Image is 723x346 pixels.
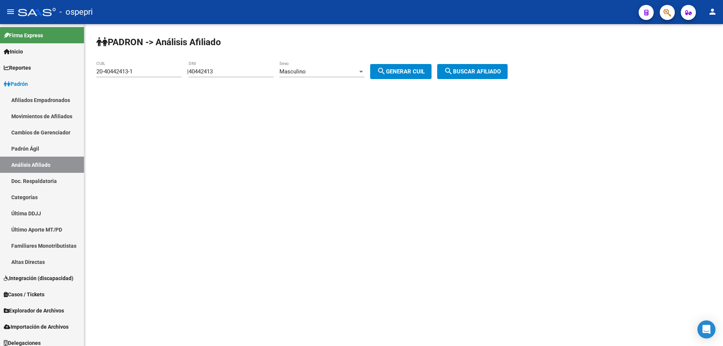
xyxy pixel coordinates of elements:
[377,67,386,76] mat-icon: search
[4,323,69,331] span: Importación de Archivos
[4,290,44,299] span: Casos / Tickets
[4,31,43,40] span: Firma Express
[444,67,453,76] mat-icon: search
[370,64,432,79] button: Generar CUIL
[708,7,717,16] mat-icon: person
[187,68,437,75] div: |
[4,64,31,72] span: Reportes
[4,274,73,282] span: Integración (discapacidad)
[96,37,221,47] strong: PADRON -> Análisis Afiliado
[697,320,715,338] div: Open Intercom Messenger
[377,68,425,75] span: Generar CUIL
[4,80,28,88] span: Padrón
[59,4,93,20] span: - ospepri
[4,47,23,56] span: Inicio
[437,64,508,79] button: Buscar afiliado
[6,7,15,16] mat-icon: menu
[444,68,501,75] span: Buscar afiliado
[4,306,64,315] span: Explorador de Archivos
[279,68,306,75] span: Masculino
